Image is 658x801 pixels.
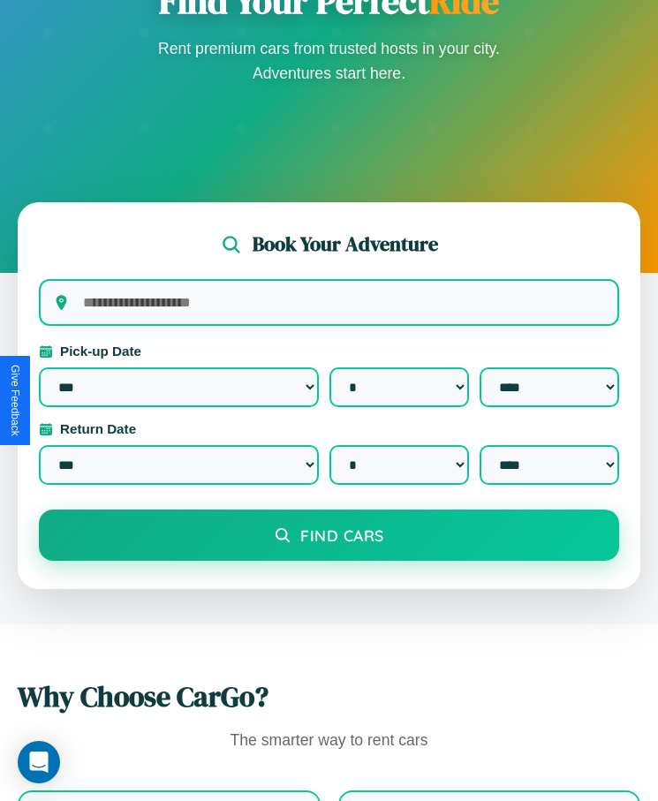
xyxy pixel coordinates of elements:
[253,230,438,258] h2: Book Your Adventure
[39,344,619,359] label: Pick-up Date
[18,677,640,716] h2: Why Choose CarGo?
[153,36,506,86] p: Rent premium cars from trusted hosts in your city. Adventures start here.
[39,421,619,436] label: Return Date
[18,741,60,783] div: Open Intercom Messenger
[9,365,21,436] div: Give Feedback
[18,727,640,755] p: The smarter way to rent cars
[39,510,619,561] button: Find Cars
